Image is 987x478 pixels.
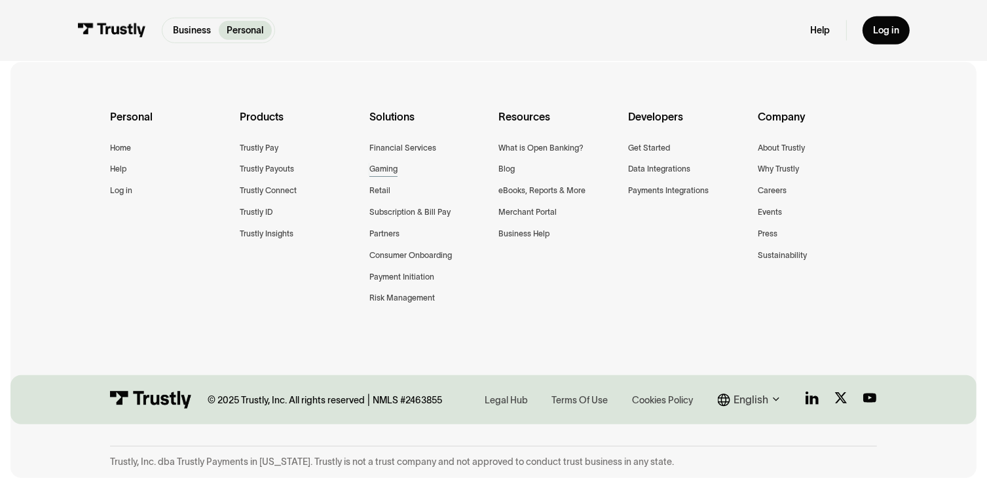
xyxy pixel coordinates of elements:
a: Press [758,227,777,241]
div: Log in [873,24,899,36]
a: Consumer Onboarding [369,249,452,263]
a: Trustly Connect [240,184,297,198]
div: Trustly, Inc. dba Trustly Payments in [US_STATE]. Trustly is not a trust company and not approved... [110,456,876,468]
a: Help [110,162,126,176]
div: Company [758,108,877,141]
a: eBooks, Reports & More [498,184,586,198]
a: About Trustly [758,141,805,155]
div: Terms Of Use [552,394,608,407]
a: Payment Initiation [369,270,434,284]
a: Get Started [628,141,670,155]
a: Data Integrations [628,162,690,176]
a: Legal Hub [481,392,532,409]
img: Trustly Logo [110,391,191,409]
p: Personal [227,24,263,37]
a: Retail [369,184,390,198]
a: Events [758,206,782,219]
div: Legal Hub [485,394,528,407]
a: Blog [498,162,515,176]
a: Partners [369,227,400,241]
a: Personal [219,21,271,40]
a: Gaming [369,162,398,176]
a: Trustly Pay [240,141,278,155]
div: NMLS #2463855 [373,394,442,406]
div: Cookies Policy [632,394,693,407]
a: Payments Integrations [628,184,709,198]
a: Trustly Insights [240,227,293,241]
div: Personal [110,108,229,141]
div: English [718,392,784,408]
a: Careers [758,184,787,198]
a: Home [110,141,131,155]
img: Trustly Logo [77,23,146,37]
a: Business Help [498,227,549,241]
a: Trustly Payouts [240,162,294,176]
p: Business [173,24,211,37]
a: Log in [110,184,132,198]
a: Why Trustly [758,162,799,176]
div: Developers [628,108,747,141]
a: Subscription & Bill Pay [369,206,451,219]
a: Sustainability [758,249,807,263]
a: What is Open Banking? [498,141,584,155]
a: Help [810,24,830,36]
div: English [734,392,768,408]
a: Terms Of Use [548,392,612,409]
div: | [367,392,370,408]
a: Trustly ID [240,206,272,219]
a: Business [165,21,219,40]
a: Risk Management [369,291,435,305]
div: © 2025 Trustly, Inc. All rights reserved [208,394,365,406]
div: Resources [498,108,618,141]
a: Financial Services [369,141,436,155]
div: Products [240,108,359,141]
a: Log in [863,16,910,45]
div: Solutions [369,108,489,141]
a: Cookies Policy [628,392,697,409]
a: Merchant Portal [498,206,557,219]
